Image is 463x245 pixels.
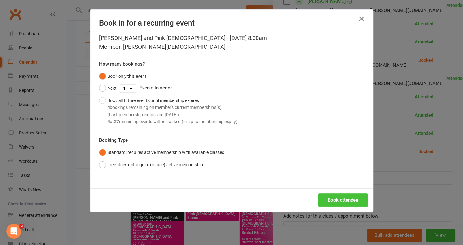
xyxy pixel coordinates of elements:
[6,224,21,239] iframe: Intercom live chat
[19,224,24,229] span: 2
[99,94,239,128] button: Book all future events until membership expires4bookings remaining on member's current membership...
[99,34,364,51] div: [PERSON_NAME] and Pink [DEMOGRAPHIC_DATA] - [DATE] 8:00am Member: [PERSON_NAME][DEMOGRAPHIC_DATA]
[107,105,110,110] strong: 4
[114,119,119,124] strong: 27
[99,159,203,171] button: Free: does not require (or use) active membership
[107,97,239,125] div: Book all future events until membership expires
[318,193,368,207] button: Book attendee
[107,104,239,125] div: bookings remaining on member's current memberships(s) (Last membership expires on [DATE]) of rema...
[99,70,146,82] button: Book only this event
[99,82,364,94] div: Events in series
[99,60,145,68] label: How many bookings?
[99,136,128,144] label: Booking Type
[99,82,116,94] button: Next
[99,146,224,158] button: Standard: requires active membership with available classes
[357,14,367,24] button: Close
[99,19,364,27] h4: Book in for a recurring event
[107,119,110,124] strong: 4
